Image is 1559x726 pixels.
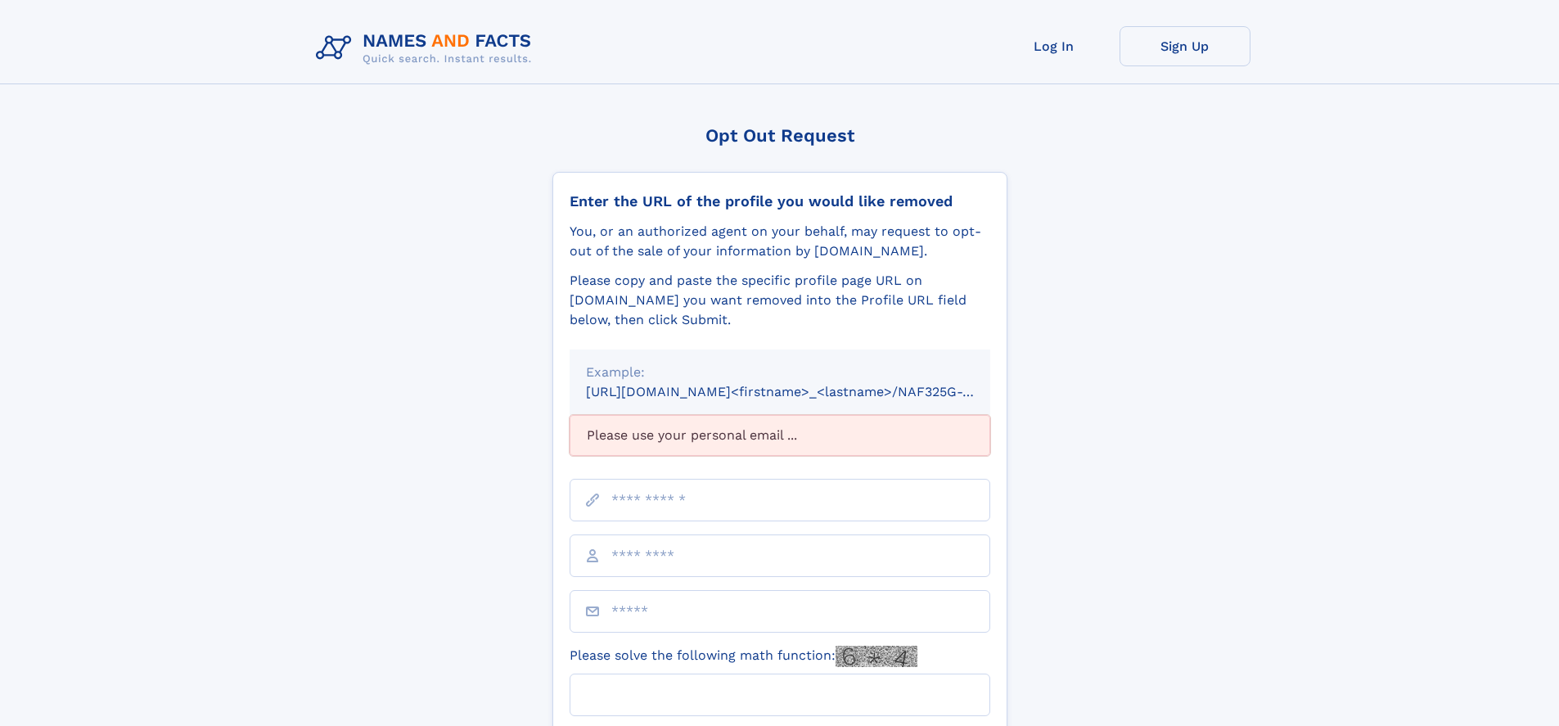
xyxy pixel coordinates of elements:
a: Sign Up [1120,26,1250,66]
small: [URL][DOMAIN_NAME]<firstname>_<lastname>/NAF325G-xxxxxxxx [586,384,1021,399]
img: Logo Names and Facts [309,26,545,70]
div: Please copy and paste the specific profile page URL on [DOMAIN_NAME] you want removed into the Pr... [570,271,990,330]
div: Please use your personal email ... [570,415,990,456]
label: Please solve the following math function: [570,646,917,667]
div: Opt Out Request [552,125,1007,146]
a: Log In [989,26,1120,66]
div: Example: [586,363,974,382]
div: You, or an authorized agent on your behalf, may request to opt-out of the sale of your informatio... [570,222,990,261]
div: Enter the URL of the profile you would like removed [570,192,990,210]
